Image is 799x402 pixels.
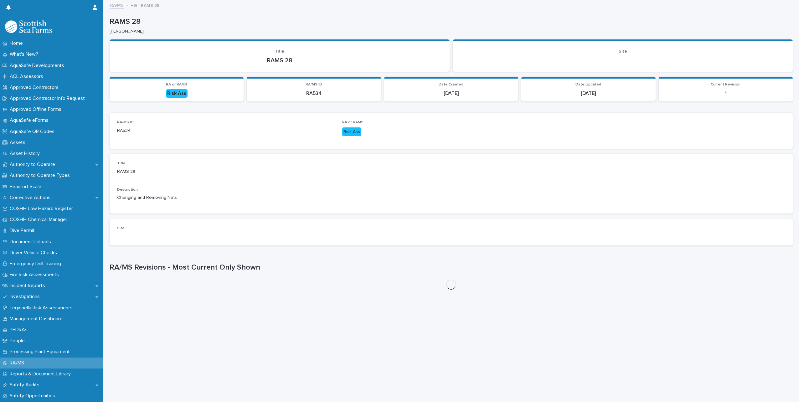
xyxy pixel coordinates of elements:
[166,89,188,98] div: Risk Ass
[7,228,40,234] p: Dive Permit
[117,162,126,165] span: Title
[7,305,78,311] p: Legionella Risk Assessments
[117,226,125,230] span: Site
[342,127,361,137] div: Risk Ass
[117,194,785,201] p: Changing and Removing Nets
[7,261,66,267] p: Emergency Drill Training
[7,382,44,388] p: Safety Audits
[7,85,64,90] p: Approved Contractors
[7,272,64,278] p: Fire Risk Assessments
[575,83,601,86] span: Date Updated
[117,121,134,124] span: RA/MS ID
[7,283,50,289] p: Incident Reports
[7,173,75,178] p: Authority to Operate Types
[7,40,28,46] p: Home
[166,83,187,86] span: RA or RAMS
[110,29,788,34] p: [PERSON_NAME]
[117,188,138,192] span: Description
[7,338,30,344] p: People
[7,371,76,377] p: Reports & Document Library
[131,2,160,8] p: HG - RAMS 28
[7,74,48,80] p: ACL Assessors
[110,17,790,26] p: RAMS 28
[7,106,66,112] p: Approved Offline Forms
[7,327,33,333] p: PEDRAs
[110,1,124,8] a: RA/MS
[7,393,60,399] p: Safety Opportunities
[7,140,30,146] p: Assets
[7,195,55,201] p: Corrective Actions
[7,95,90,101] p: Approved Contractor Info Request
[117,57,442,64] p: RAMS 28
[7,294,45,300] p: Investigations
[525,90,652,96] p: [DATE]
[250,90,377,96] p: RA534
[110,263,793,272] h1: RA/MS Revisions - Most Current Only Shown
[388,90,514,96] p: [DATE]
[275,49,284,54] span: Title
[7,217,72,223] p: COSHH Chemical Manager
[7,250,62,256] p: Driver Vehicle Checks
[711,83,740,86] span: Current Revision
[439,83,463,86] span: Date Created
[117,127,335,134] p: RA534
[306,83,322,86] span: RA/MS ID
[619,49,627,54] span: Site
[7,63,69,69] p: AquaSafe Developments
[662,90,789,96] p: 1
[7,184,46,190] p: Beaufort Scale
[117,168,335,175] p: RAMS 28
[7,316,68,322] p: Management Dashboard
[7,206,78,212] p: COSHH Low Hazard Register
[7,117,54,123] p: AquaSafe eForms
[7,151,45,157] p: Asset History
[5,20,52,33] img: bPIBxiqnSb2ggTQWdOVV
[7,360,29,366] p: RA/MS
[342,121,363,124] span: RA or RAMS
[7,129,59,135] p: AquaSafe QR Codes
[7,239,56,245] p: Document Uploads
[7,51,43,57] p: What's New?
[7,162,60,167] p: Authority to Operate
[7,349,75,355] p: Processing Plant Equipment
